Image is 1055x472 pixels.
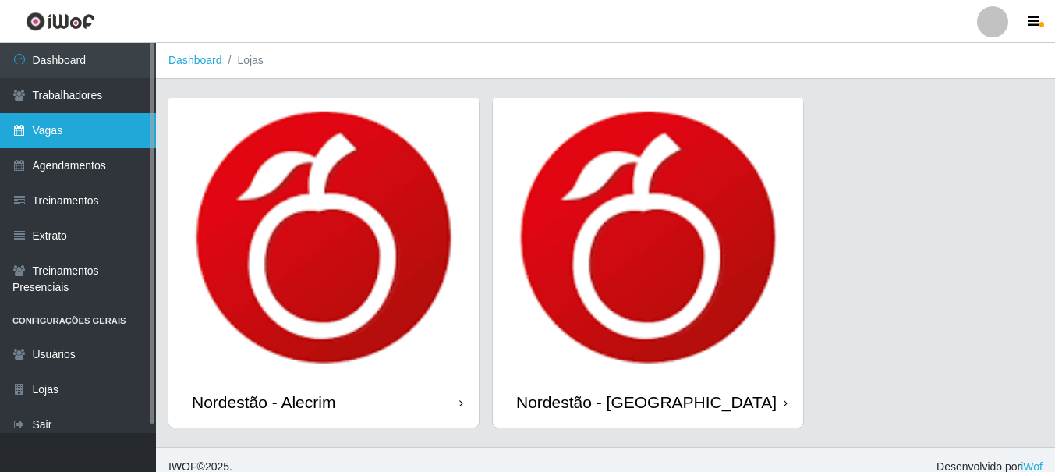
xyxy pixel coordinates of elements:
li: Lojas [222,52,264,69]
div: Nordestão - Alecrim [192,392,335,412]
img: CoreUI Logo [26,12,95,31]
nav: breadcrumb [156,43,1055,79]
a: Nordestão - Alecrim [168,98,479,428]
a: Dashboard [168,54,222,66]
a: Nordestão - [GEOGRAPHIC_DATA] [493,98,803,428]
img: cardImg [493,98,803,377]
img: cardImg [168,98,479,377]
div: Nordestão - [GEOGRAPHIC_DATA] [516,392,777,412]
